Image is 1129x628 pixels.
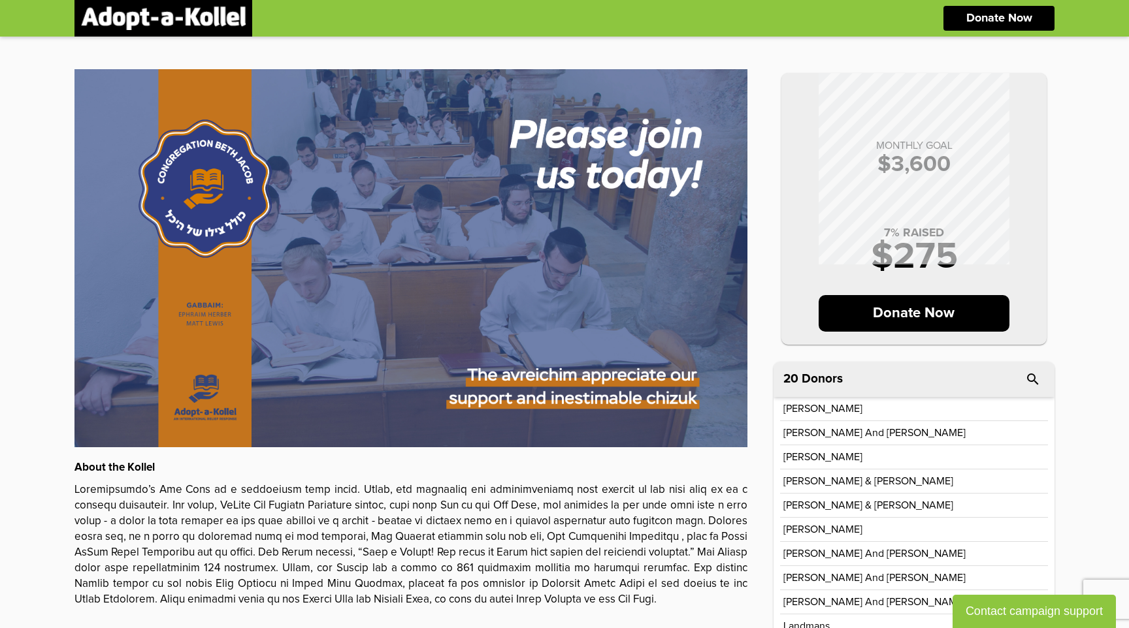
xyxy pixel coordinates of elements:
[783,573,966,583] p: [PERSON_NAME] and [PERSON_NAME]
[783,597,966,607] p: [PERSON_NAME] and [PERSON_NAME]
[953,595,1116,628] button: Contact campaign support
[783,373,798,385] span: 20
[74,69,747,447] img: 3NRdFJZAPv.IJYuEOXcbM.jpg
[783,500,953,510] p: [PERSON_NAME] & [PERSON_NAME]
[802,373,843,385] p: Donors
[783,548,966,559] p: [PERSON_NAME] and [PERSON_NAME]
[74,462,155,473] strong: About the Kollel
[81,7,246,30] img: logonobg.png
[819,295,1010,332] p: Donate Now
[783,403,862,414] p: [PERSON_NAME]
[783,428,966,438] p: [PERSON_NAME] and [PERSON_NAME]
[74,482,747,608] p: Loremipsumdo’s Ame Cons ad e seddoeiusm temp incid. Utlab, etd magnaaliq eni adminimveniamq nost ...
[794,140,1034,151] p: MONTHLY GOAL
[966,12,1032,24] p: Donate Now
[794,153,1034,176] p: $
[783,452,862,462] p: [PERSON_NAME]
[1025,371,1041,387] i: search
[783,476,953,486] p: [PERSON_NAME] & [PERSON_NAME]
[783,524,862,535] p: [PERSON_NAME]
